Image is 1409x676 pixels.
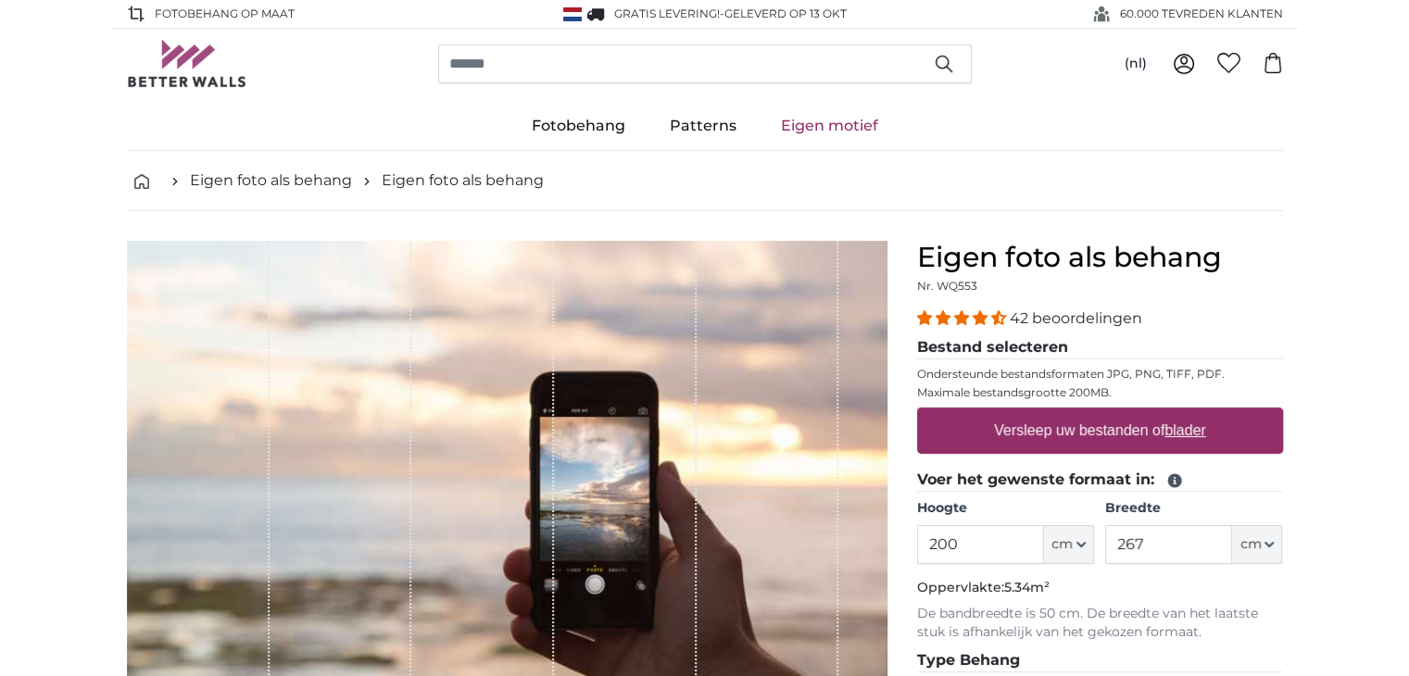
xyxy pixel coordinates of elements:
[917,579,1283,597] p: Oppervlakte:
[563,7,582,21] img: Nederland
[917,241,1283,274] h1: Eigen foto als behang
[917,649,1283,672] legend: Type Behang
[1004,579,1050,595] span: 5.34m²
[382,169,544,192] a: Eigen foto als behang
[127,151,1283,211] nav: breadcrumbs
[648,102,759,150] a: Patterns
[917,469,1283,492] legend: Voer het gewenste formaat in:
[1051,535,1073,554] span: cm
[917,385,1283,400] p: Maximale bestandsgrootte 200MB.
[759,102,900,150] a: Eigen motief
[614,6,720,20] span: GRATIS levering!
[917,279,977,293] span: Nr. WQ553
[1110,47,1162,81] button: (nl)
[190,169,352,192] a: Eigen foto als behang
[1239,535,1261,554] span: cm
[917,367,1283,382] p: Ondersteunde bestandsformaten JPG, PNG, TIFF, PDF.
[1120,6,1283,22] span: 60.000 TEVREDEN KLANTEN
[720,6,847,20] span: -
[917,499,1094,518] label: Hoogte
[155,6,295,22] span: FOTOBEHANG OP MAAT
[987,412,1214,449] label: Versleep uw bestanden of
[1044,525,1094,564] button: cm
[1164,422,1205,438] u: blader
[1232,525,1282,564] button: cm
[127,40,247,87] img: Betterwalls
[917,605,1283,642] p: De bandbreedte is 50 cm. De breedte van het laatste stuk is afhankelijk van het gekozen formaat.
[1010,309,1142,327] span: 42 beoordelingen
[1105,499,1282,518] label: Breedte
[917,336,1283,359] legend: Bestand selecteren
[917,309,1010,327] span: 4.38 stars
[510,102,648,150] a: Fotobehang
[724,6,847,20] span: Geleverd op 13 okt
